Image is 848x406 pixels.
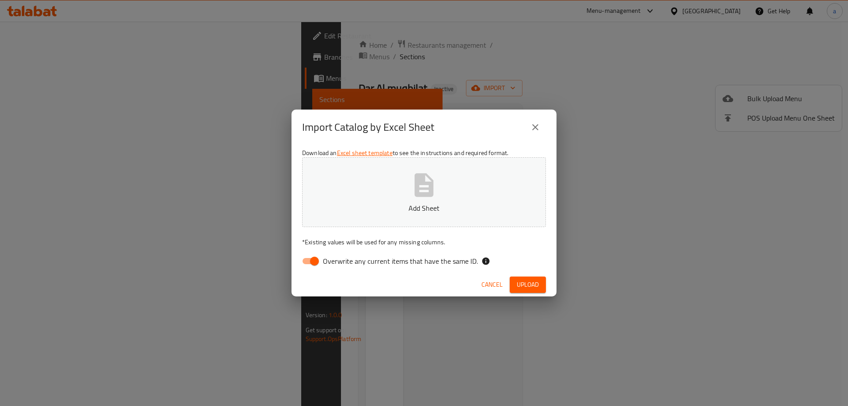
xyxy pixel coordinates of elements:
p: Existing values will be used for any missing columns. [302,238,546,247]
button: Cancel [478,277,506,293]
div: Download an to see the instructions and required format. [291,145,556,273]
span: Overwrite any current items that have the same ID. [323,256,478,266]
svg: If the overwrite option isn't selected, then the items that match an existing ID will be ignored ... [481,257,490,266]
button: Upload [510,277,546,293]
span: Upload [517,279,539,290]
h2: Import Catalog by Excel Sheet [302,120,434,134]
button: close [525,117,546,138]
button: Add Sheet [302,157,546,227]
span: Cancel [481,279,503,290]
p: Add Sheet [316,203,532,213]
a: Excel sheet template [337,147,393,159]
